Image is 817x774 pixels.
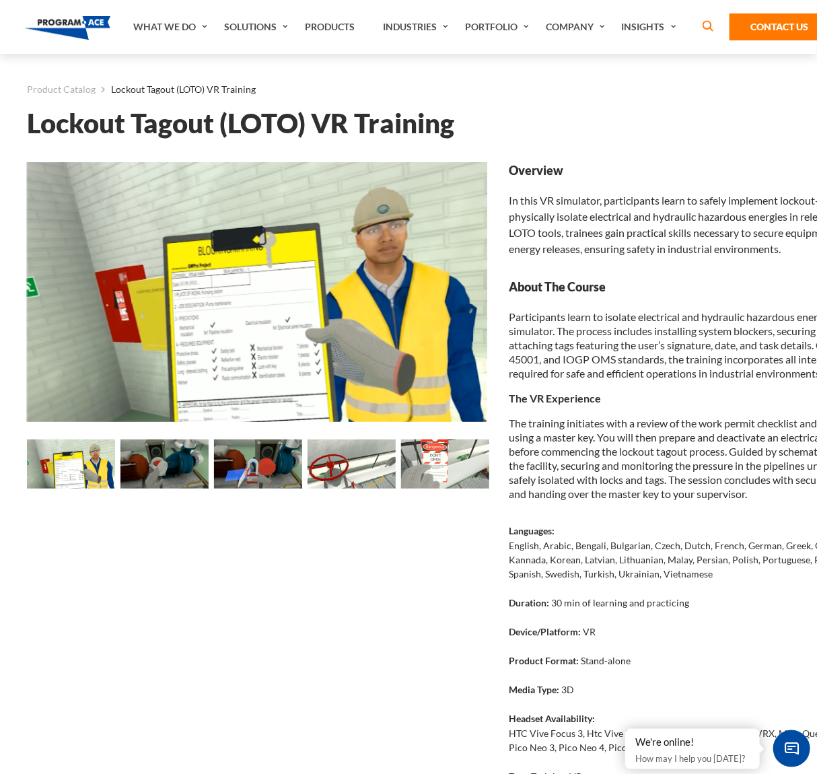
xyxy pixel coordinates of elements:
img: Lockout Tagout (LOTO) VR Training - Preview 5 [401,439,489,489]
div: We're online! [635,736,750,749]
strong: Media Type: [509,684,559,695]
strong: Device/Platform: [509,626,581,637]
img: Lockout Tagout (LOTO) VR Training - Preview 1 [27,439,115,489]
li: Lockout Tagout (LOTO) VR Training [96,81,256,98]
img: Lockout Tagout (LOTO) VR Training - Preview 1 [27,162,488,421]
img: Program-Ace [25,16,110,40]
p: VR [583,625,596,639]
p: How may I help you [DATE]? [635,750,750,767]
img: Lockout Tagout (LOTO) VR Training - Preview 4 [308,439,396,489]
img: Lockout Tagout (LOTO) VR Training - Preview 2 [120,439,209,489]
img: Lockout Tagout (LOTO) VR Training - Preview 3 [214,439,302,489]
span: Chat Widget [773,730,810,767]
a: Product Catalog [27,81,96,98]
p: 30 min of learning and practicing [551,596,689,610]
strong: Languages: [509,525,555,536]
p: Stand-alone [581,654,631,668]
strong: Duration: [509,597,549,608]
strong: Product Format: [509,655,579,666]
strong: Headset Availability: [509,713,595,724]
p: 3D [561,682,574,697]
